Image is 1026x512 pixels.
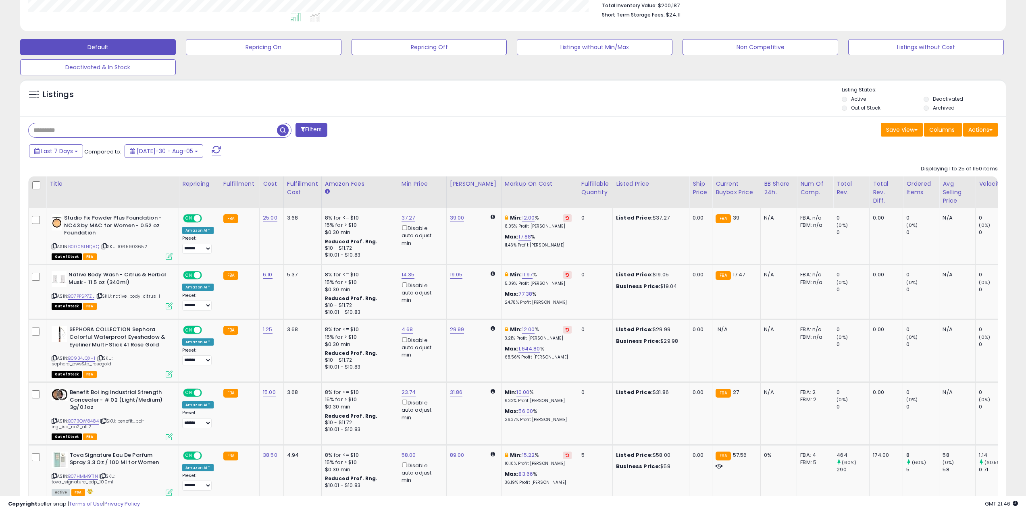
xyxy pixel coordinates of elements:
div: $37.27 [616,214,683,222]
b: Native Body Wash - Citrus & Herbal Musk - 11.5 oz (340ml) [69,271,166,288]
b: Max: [505,407,519,415]
a: 25.00 [263,214,277,222]
div: $0.30 min [325,466,392,473]
div: Fulfillment Cost [287,180,318,197]
div: 0 [979,214,1011,222]
div: Avg Selling Price [943,180,972,205]
div: Amazon AI * [182,464,214,471]
img: 31roXFrNCUL._SL40_.jpg [52,271,67,287]
a: 23.74 [402,388,416,396]
div: 0.00 [693,452,706,459]
b: Business Price: [616,282,660,290]
img: 31OGICZW86L._SL40_.jpg [52,214,62,230]
a: B073QW8484 [68,418,99,425]
div: Ordered Items [906,180,936,197]
span: All listings that are currently out of stock and unavailable for purchase on Amazon [52,433,82,440]
div: Disable auto adjust min [402,281,440,304]
th: The percentage added to the cost of goods (COGS) that forms the calculator for Min & Max prices. [501,176,578,208]
div: Disable auto adjust min [402,336,440,359]
button: Non Competitive [683,39,838,55]
b: Reduced Prof. Rng. [325,350,378,357]
div: 8% for <= $10 [325,214,392,222]
div: $10 - $11.72 [325,419,392,426]
span: FBA [83,371,97,378]
div: FBM: n/a [800,222,827,229]
a: Privacy Policy [104,500,140,508]
span: 27 [733,388,739,396]
div: N/A [943,389,969,396]
div: % [505,214,572,229]
span: 57.56 [733,451,747,459]
a: 58.00 [402,451,416,459]
div: Disable auto adjust min [402,398,440,421]
div: N/A [764,389,791,396]
button: Default [20,39,176,55]
div: Disable auto adjust min [402,461,440,484]
div: $19.05 [616,271,683,278]
b: Benefit Boi ing Industrial Strength Concealer - # 02 (Light/Medium) 3g/0.1oz [70,389,168,413]
div: ASIN: [52,271,173,309]
div: Min Price [402,180,443,188]
div: % [505,326,572,341]
div: 0 [906,389,939,396]
div: 0 [581,389,606,396]
small: (0%) [979,222,990,228]
button: Deactivated & In Stock [20,59,176,75]
div: 0 [837,326,869,333]
div: 0 [979,286,1011,293]
b: Min: [510,271,522,278]
div: FBM: 5 [800,459,827,466]
span: 17.47 [733,271,745,278]
a: 1.25 [263,325,273,334]
div: 5 [581,452,606,459]
span: Last 7 Days [41,147,73,155]
a: Terms of Use [69,500,103,508]
div: 0.00 [693,214,706,222]
div: Preset: [182,410,214,428]
small: Amazon Fees. [325,188,330,195]
div: 0 [906,326,939,333]
div: BB Share 24h. [764,180,793,197]
p: 26.37% Profit [PERSON_NAME] [505,417,572,423]
button: Repricing On [186,39,341,55]
span: FBA [83,253,97,260]
div: Preset: [182,293,214,311]
a: 89.00 [450,451,464,459]
div: 0 [906,403,939,410]
div: 15% for > $10 [325,334,392,341]
div: FBA: 4 [800,452,827,459]
b: Total Inventory Value: [602,2,657,9]
p: 68.56% Profit [PERSON_NAME] [505,354,572,360]
div: Preset: [182,236,214,254]
a: B07PPSP7ZL [68,293,94,300]
div: 15% for > $10 [325,279,392,286]
div: 0 [581,271,606,278]
div: 0% [764,452,791,459]
div: 8% for <= $10 [325,452,392,459]
div: $10.01 - $10.83 [325,252,392,259]
div: 8 [906,452,939,459]
span: ON [184,327,194,334]
a: B0006LNQ8Q [68,243,99,250]
span: FBA [83,433,97,440]
small: (0%) [837,334,848,340]
div: 4.94 [287,452,315,459]
div: Amazon AI * [182,284,214,291]
a: 15.22 [522,451,535,459]
div: N/A [943,214,969,222]
small: (60%) [842,459,856,466]
b: Studio Fix Powder Plus Foundation - NC43 by MAC for Women - 0.52 oz Foundation [64,214,162,239]
div: Ship Price [693,180,709,197]
a: 10.00 [516,388,529,396]
b: Listed Price: [616,271,653,278]
div: % [505,290,572,305]
div: [PERSON_NAME] [450,180,498,188]
div: % [505,233,572,248]
b: Business Price: [616,462,660,470]
div: FBA: n/a [800,214,827,222]
div: % [505,389,572,404]
p: 10.10% Profit [PERSON_NAME] [505,461,572,466]
div: ASIN: [52,389,173,439]
div: Current Buybox Price [716,180,757,197]
div: 0 [979,326,1011,333]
